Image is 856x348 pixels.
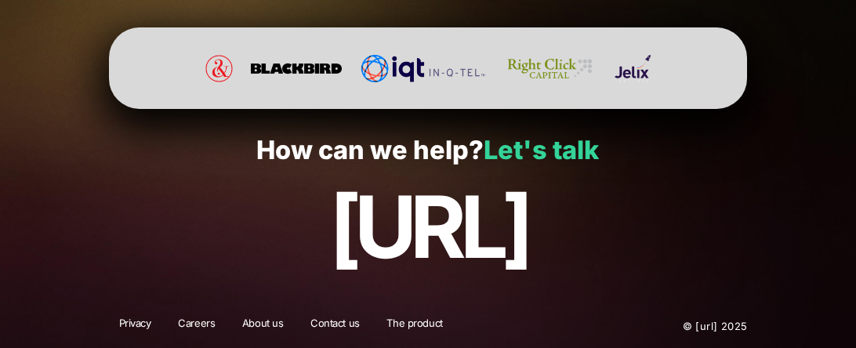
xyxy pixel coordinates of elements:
[251,55,342,82] img: Blackbird Ventures Website
[588,316,748,336] p: © [URL] 2025
[300,316,370,336] a: Contact us
[232,316,294,336] a: About us
[361,55,485,82] img: In-Q-Tel (IQT)
[34,179,822,275] p: [URL]
[615,55,651,82] img: Jelix Ventures Website
[168,316,225,336] a: Careers
[109,316,161,336] a: Privacy
[484,135,599,165] a: Let's talk
[376,316,452,336] a: The product
[205,55,233,82] img: Pan Effect Website
[34,136,822,165] p: How can we help?
[504,55,596,82] img: Right Click Capital Website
